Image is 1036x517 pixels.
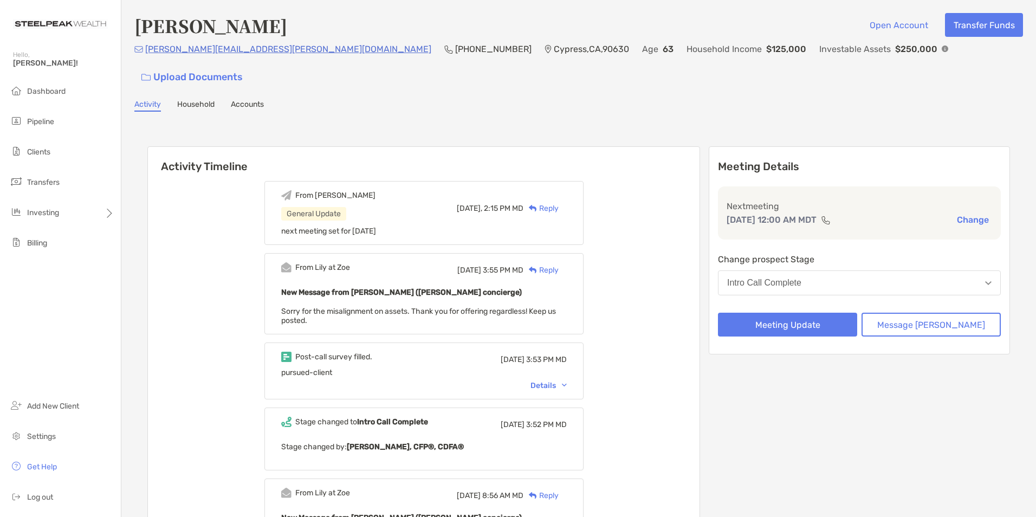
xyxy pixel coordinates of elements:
div: Reply [523,203,559,214]
span: 8:56 AM MD [482,491,523,500]
button: Open Account [861,13,936,37]
span: Sorry for the misalignment on assets. Thank you for offering regardless! Keep us posted. [281,307,556,325]
img: Zoe Logo [13,4,108,43]
img: Reply icon [529,205,537,212]
span: 3:52 PM MD [526,420,567,429]
div: Intro Call Complete [727,278,801,288]
span: [DATE] [457,491,481,500]
div: General Update [281,207,346,221]
span: Clients [27,147,50,157]
span: [DATE] [501,420,525,429]
img: clients icon [10,145,23,158]
img: pipeline icon [10,114,23,127]
span: Investing [27,208,59,217]
p: Meeting Details [718,160,1001,173]
img: transfers icon [10,175,23,188]
span: Add New Client [27,402,79,411]
span: 2:15 PM MD [484,204,523,213]
p: Next meeting [727,199,992,213]
p: [PERSON_NAME][EMAIL_ADDRESS][PERSON_NAME][DOMAIN_NAME] [145,42,431,56]
img: Event icon [281,262,292,273]
span: Settings [27,432,56,441]
img: investing icon [10,205,23,218]
span: [DATE], [457,204,482,213]
button: Transfer Funds [945,13,1023,37]
span: 3:55 PM MD [483,266,523,275]
span: Log out [27,493,53,502]
button: Meeting Update [718,313,857,337]
p: $125,000 [766,42,806,56]
p: Age [642,42,658,56]
span: [PERSON_NAME]! [13,59,114,68]
img: Info Icon [942,46,948,52]
div: Details [530,381,567,390]
span: next meeting set for [DATE] [281,227,376,236]
img: dashboard icon [10,84,23,97]
img: get-help icon [10,460,23,473]
span: [DATE] [457,266,481,275]
div: Stage changed to [295,417,428,426]
img: Event icon [281,190,292,201]
b: [PERSON_NAME], CFP®, CDFA® [347,442,464,451]
div: From Lily at Zoe [295,263,350,272]
div: Reply [523,264,559,276]
button: Change [954,214,992,225]
h4: [PERSON_NAME] [134,13,287,38]
span: Dashboard [27,87,66,96]
a: Activity [134,100,161,112]
img: Reply icon [529,267,537,274]
h6: Activity Timeline [148,147,700,173]
button: Intro Call Complete [718,270,1001,295]
b: Intro Call Complete [357,417,428,426]
div: Reply [523,490,559,501]
img: settings icon [10,429,23,442]
span: pursued-client [281,368,332,377]
button: Message [PERSON_NAME] [862,313,1001,337]
p: [DATE] 12:00 AM MDT [727,213,817,227]
span: Get Help [27,462,57,471]
div: Post-call survey filled. [295,352,372,361]
img: Email Icon [134,46,143,53]
img: communication type [821,216,831,224]
div: From [PERSON_NAME] [295,191,375,200]
img: Chevron icon [562,384,567,387]
span: Billing [27,238,47,248]
p: Change prospect Stage [718,253,1001,266]
span: Pipeline [27,117,54,126]
img: Event icon [281,488,292,498]
div: From Lily at Zoe [295,488,350,497]
p: Investable Assets [819,42,891,56]
b: New Message from [PERSON_NAME] ([PERSON_NAME] concierge) [281,288,522,297]
img: Event icon [281,417,292,427]
span: 3:53 PM MD [526,355,567,364]
span: [DATE] [501,355,525,364]
span: Transfers [27,178,60,187]
a: Household [177,100,215,112]
p: Stage changed by: [281,440,567,454]
img: Open dropdown arrow [985,281,992,285]
img: button icon [141,74,151,81]
img: Location Icon [545,45,552,54]
p: Household Income [687,42,762,56]
p: $250,000 [895,42,937,56]
a: Accounts [231,100,264,112]
img: logout icon [10,490,23,503]
img: Reply icon [529,492,537,499]
img: billing icon [10,236,23,249]
img: add_new_client icon [10,399,23,412]
a: Upload Documents [134,66,250,89]
img: Phone Icon [444,45,453,54]
p: [PHONE_NUMBER] [455,42,532,56]
img: Event icon [281,352,292,362]
p: Cypress , CA , 90630 [554,42,629,56]
p: 63 [663,42,674,56]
